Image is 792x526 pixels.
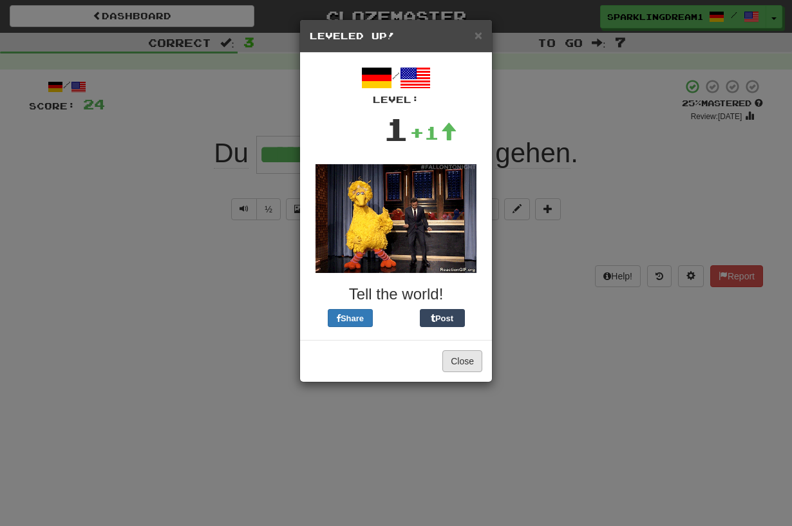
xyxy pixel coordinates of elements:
div: +1 [410,120,457,146]
iframe: X Post Button [373,309,420,327]
h5: Leveled Up! [310,30,482,42]
button: Post [420,309,465,327]
img: big-bird-dfe9672fae860091fcf6a06443af7cad9ede96569e196c6f5e6e39cc9ba8cdde.gif [316,164,476,273]
div: / [310,62,482,106]
button: Close [475,28,482,42]
div: Level: [310,93,482,106]
button: Share [328,309,373,327]
span: × [475,28,482,42]
button: Close [442,350,482,372]
div: 1 [383,106,410,151]
h3: Tell the world! [310,286,482,303]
